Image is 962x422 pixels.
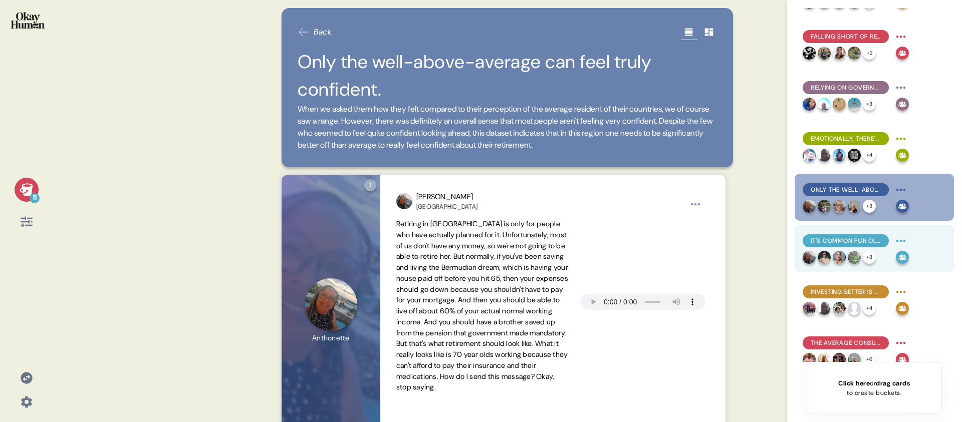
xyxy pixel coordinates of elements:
[818,149,831,162] img: profilepic_25116751187929942.jpg
[803,149,816,162] img: profilepic_24908849488722739.jpg
[416,203,477,211] div: [GEOGRAPHIC_DATA]
[848,98,861,111] img: profilepic_31178434158438748.jpg
[848,251,861,264] img: profilepic_24518675424437844.jpg
[803,200,816,213] img: profilepic_24826764413627536.jpg
[396,193,412,209] img: profilepic_24826764413627536.jpg
[803,251,816,264] img: profilepic_24826764413627536.jpg
[833,149,846,162] img: profilepic_24375239158771412.jpg
[803,47,816,60] img: profilepic_24346946454933144.jpg
[863,47,876,60] div: + 2
[803,98,816,111] img: profilepic_23917727881238584.jpg
[876,379,910,387] span: drag cards
[848,302,861,315] img: profilepic_31928556443424980.jpg
[30,193,40,203] div: 11
[298,103,717,151] span: When we asked them how they felt compared to their perception of the average resident of their co...
[811,287,881,296] span: Investing better is a top priority, but many feel they lack resources.
[818,302,831,315] img: profilepic_25116751187929942.jpg
[811,236,881,245] span: It's common for older respondents to feel like it's too late to make meaningful changes.
[833,353,846,366] img: profilepic_24326412200364106.jpg
[811,338,881,347] span: The average consumer knows a few basic pension facts, contributes to them, and may read reports.
[803,302,816,315] img: profilepic_24531265989874100.jpg
[811,185,881,194] span: Only the well-above-average can feel truly confident.
[396,219,568,391] span: Retiring in [GEOGRAPHIC_DATA] is only for people who have actually planned for it. Unfortunately,...
[848,149,861,162] img: profilepic_8752872518170327.jpg
[416,191,477,203] div: [PERSON_NAME]
[811,83,881,92] span: Relying on government pensions alone is a surefire path towards that "bad" retirement.
[838,378,910,397] div: or to create buckets.
[11,12,45,29] img: okayhuman.3b1b6348.png
[833,98,846,111] img: profilepic_9828306620605830.jpg
[833,200,846,213] img: profilepic_24621272254174044.jpg
[314,26,332,38] span: Back
[364,179,376,191] div: 1
[863,200,876,213] div: + 3
[838,379,870,387] span: Click here
[863,149,876,162] div: + 4
[298,48,717,103] h2: Only the well-above-average can feel truly confident.
[848,353,861,366] img: profilepic_24759274263711321.jpg
[818,200,831,213] img: profilepic_24711945158438825.jpg
[863,302,876,315] div: + 4
[833,302,846,315] img: profilepic_31224198563861517.jpg
[811,134,881,143] span: Emotionally, there's a movement from excitement, to nervousness, to certainty - for better or worse.
[803,353,816,366] img: profilepic_24113819118320365.jpg
[833,47,846,60] img: profilepic_24308118798856874.jpg
[863,251,876,264] div: + 3
[818,47,831,60] img: profilepic_24401664676138895.jpg
[863,353,876,366] div: + 6
[863,98,876,111] div: + 3
[848,200,861,213] img: profilepic_24759274263711321.jpg
[818,353,831,366] img: profilepic_24407715398922045.jpg
[833,251,846,264] img: profilepic_24471541229170117.jpg
[818,251,831,264] img: profilepic_24585364244436858.jpg
[818,98,831,111] img: profilepic_31052252047755520.jpg
[811,32,881,41] span: Falling short of retirement goals feels to many like personal failure.
[848,47,861,60] img: profilepic_31435482439399280.jpg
